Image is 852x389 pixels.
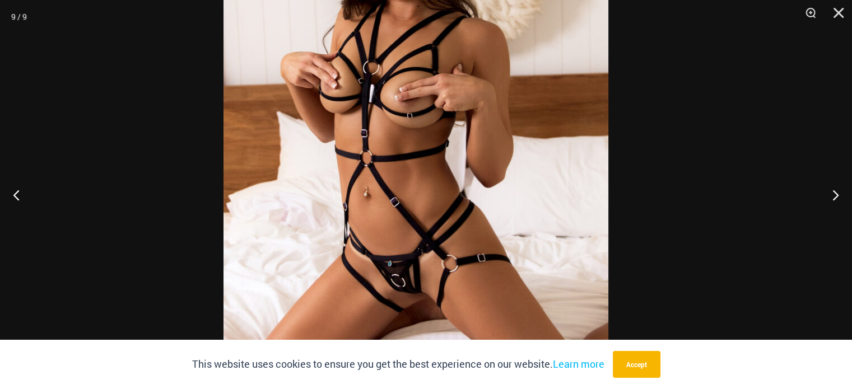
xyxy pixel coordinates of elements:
[192,356,604,373] p: This website uses cookies to ensure you get the best experience on our website.
[11,8,27,25] div: 9 / 9
[613,351,660,378] button: Accept
[553,357,604,371] a: Learn more
[810,167,852,223] button: Next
